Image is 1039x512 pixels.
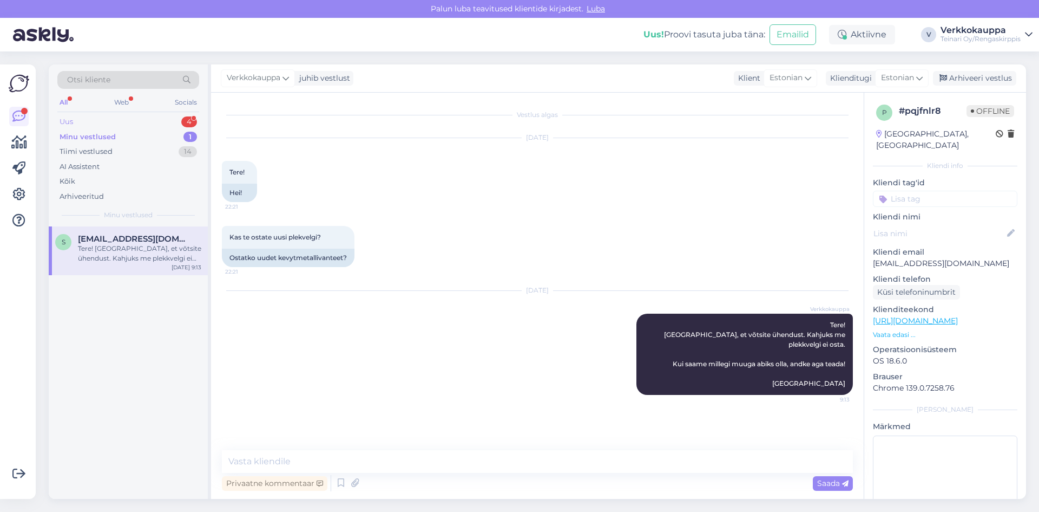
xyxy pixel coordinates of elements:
[881,72,914,84] span: Estonian
[60,161,100,172] div: AI Assistent
[941,26,1033,43] a: VerkkokauppaTeinari Oy/Rengaskirppis
[60,146,113,157] div: Tiimi vestlused
[229,168,245,176] span: Tere!
[173,95,199,109] div: Socials
[222,110,853,120] div: Vestlus algas
[229,233,321,241] span: Kas te ostate uusi plekvelgi?
[873,177,1017,189] p: Kliendi tag'id
[222,249,354,267] div: Ostatko uudet kevytmetallivanteet?
[770,72,803,84] span: Estonian
[873,191,1017,207] input: Lisa tag
[873,161,1017,171] div: Kliendi info
[643,29,664,40] b: Uus!
[222,476,327,491] div: Privaatne kommentaar
[873,344,1017,355] p: Operatsioonisüsteem
[104,210,153,220] span: Minu vestlused
[829,25,895,44] div: Aktiivne
[873,285,960,300] div: Küsi telefoninumbrit
[941,26,1021,35] div: Verkkokauppa
[60,132,116,142] div: Minu vestlused
[172,263,201,271] div: [DATE] 9:13
[933,71,1016,86] div: Arhiveeri vestlus
[78,234,190,244] span: six.jarv@mail.ee
[57,95,70,109] div: All
[112,95,131,109] div: Web
[873,330,1017,340] p: Vaata edasi ...
[78,244,201,263] div: Tere! [GEOGRAPHIC_DATA], et võtsite ühendust. Kahjuks me plekkvelgi ei osta. Kui saame millegi mu...
[873,274,1017,285] p: Kliendi telefon
[882,108,887,116] span: p
[826,73,872,84] div: Klienditugi
[181,116,197,127] div: 4
[809,396,850,404] span: 9:13
[227,72,280,84] span: Verkkokauppa
[183,132,197,142] div: 1
[225,203,266,211] span: 22:21
[67,74,110,86] span: Otsi kliente
[222,286,853,295] div: [DATE]
[222,133,853,142] div: [DATE]
[873,304,1017,315] p: Klienditeekond
[817,478,849,488] span: Saada
[9,73,29,94] img: Askly Logo
[873,316,958,326] a: [URL][DOMAIN_NAME]
[770,24,816,45] button: Emailid
[873,405,1017,414] div: [PERSON_NAME]
[873,211,1017,223] p: Kliendi nimi
[734,73,760,84] div: Klient
[899,105,966,118] div: # pqjfnlr8
[222,184,257,202] div: Hei!
[873,228,1005,239] input: Lisa nimi
[873,371,1017,383] p: Brauser
[921,27,936,42] div: V
[873,383,1017,394] p: Chrome 139.0.7258.76
[60,191,104,202] div: Arhiveeritud
[179,146,197,157] div: 14
[941,35,1021,43] div: Teinari Oy/Rengaskirppis
[873,421,1017,432] p: Märkmed
[809,305,850,313] span: Verkkokauppa
[225,268,266,276] span: 22:21
[643,28,765,41] div: Proovi tasuta juba täna:
[966,105,1014,117] span: Offline
[873,355,1017,367] p: OS 18.6.0
[583,4,608,14] span: Luba
[62,238,65,246] span: s
[876,128,996,151] div: [GEOGRAPHIC_DATA], [GEOGRAPHIC_DATA]
[295,73,350,84] div: juhib vestlust
[60,116,73,127] div: Uus
[873,247,1017,258] p: Kliendi email
[60,176,75,187] div: Kõik
[873,258,1017,269] p: [EMAIL_ADDRESS][DOMAIN_NAME]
